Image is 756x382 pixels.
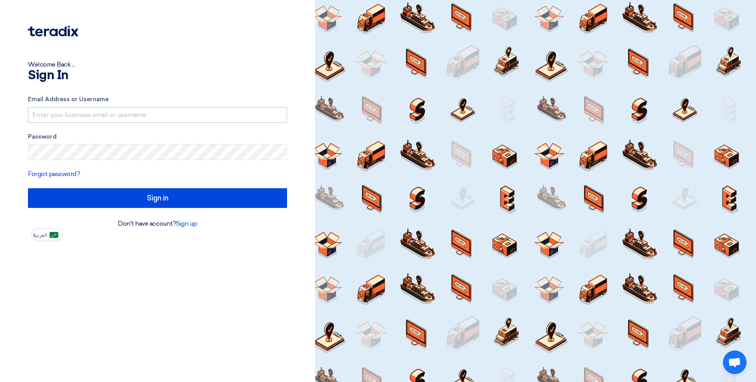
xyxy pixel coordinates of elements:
input: Sign in [28,188,287,208]
img: Teradix logo [28,26,78,37]
div: Welcome Back ... [28,60,287,69]
h1: Sign In [28,69,287,82]
a: Forgot password? [28,170,80,178]
a: Open chat [723,350,747,374]
span: العربية [33,232,47,238]
label: Password [28,132,287,141]
a: Sign up [176,220,197,227]
button: العربية [31,228,63,241]
img: ar-AR.png [50,232,58,238]
div: Don't have account? [28,219,287,228]
label: Email Address or Username [28,95,287,104]
input: Enter your business email or username [28,107,287,123]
